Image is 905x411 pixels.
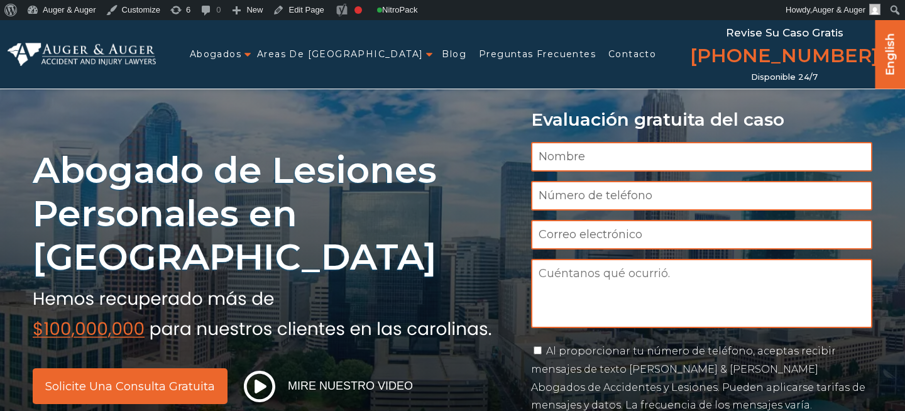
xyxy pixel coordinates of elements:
[531,110,872,129] p: Evaluación gratuita del caso
[531,345,865,411] label: Al proporcionar tu número de teléfono, aceptas recibir mensajes de texto [PERSON_NAME] & [PERSON_...
[442,41,466,67] a: Blog
[531,181,872,211] input: Número de teléfono
[33,285,491,340] img: subtexto
[45,381,215,392] span: Solicite una consulta gratuita
[190,41,241,67] a: Abogados
[608,41,656,67] a: Contacto
[531,220,872,249] input: Correo electrónico
[531,142,872,172] input: Nombre
[479,41,596,67] a: Preguntas Frecuentes
[8,43,156,65] img: Auger & Auger Accident and Injury Lawyers Logo
[690,42,879,72] a: [PHONE_NUMBER]
[33,148,516,278] h1: Abogado de Lesiones Personales en [GEOGRAPHIC_DATA]
[257,41,423,67] a: Areas de [GEOGRAPHIC_DATA]
[880,19,901,85] a: English
[354,6,362,14] div: Focus keyphrase not set
[33,368,228,404] a: Solicite una consulta gratuita
[726,26,843,39] span: Revise su caso gratis
[240,370,417,403] button: Mire nuestro video
[812,5,865,14] span: Auger & Auger
[751,72,818,82] span: Disponible 24/7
